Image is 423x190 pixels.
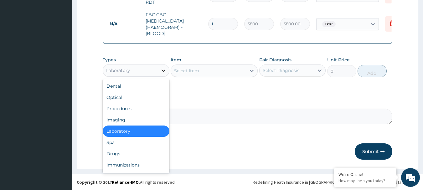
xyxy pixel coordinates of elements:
[327,57,350,63] label: Unit Price
[112,179,139,185] a: RelianceHMO
[103,3,118,18] div: Minimize live chat window
[103,137,169,148] div: Spa
[103,159,169,171] div: Immunizations
[103,171,169,182] div: Others
[103,126,169,137] div: Laboratory
[103,57,116,63] label: Types
[355,143,392,160] button: Submit
[72,174,423,190] footer: All rights reserved.
[3,125,119,147] textarea: Type your message and hit 'Enter'
[338,178,392,183] p: How may I help you today?
[259,57,291,63] label: Pair Diagnosis
[358,65,387,77] button: Add
[103,80,169,92] div: Dental
[338,172,392,177] div: We're Online!
[36,56,86,119] span: We're online!
[322,21,336,27] span: Fever
[106,18,142,30] td: N/A
[142,8,205,40] td: FBC CBC-[MEDICAL_DATA] (HAEMOGRAM) - [BLOOD]
[103,103,169,114] div: Procedures
[103,100,393,105] label: Comment
[253,179,418,185] div: Redefining Heath Insurance in [GEOGRAPHIC_DATA] using Telemedicine and Data Science!
[12,31,25,47] img: d_794563401_company_1708531726252_794563401
[106,67,130,74] div: Laboratory
[33,35,105,43] div: Chat with us now
[174,68,199,74] div: Select Item
[171,57,181,63] label: Item
[103,148,169,159] div: Drugs
[103,114,169,126] div: Imaging
[77,179,140,185] strong: Copyright © 2017 .
[263,67,299,74] div: Select Diagnosis
[103,92,169,103] div: Optical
